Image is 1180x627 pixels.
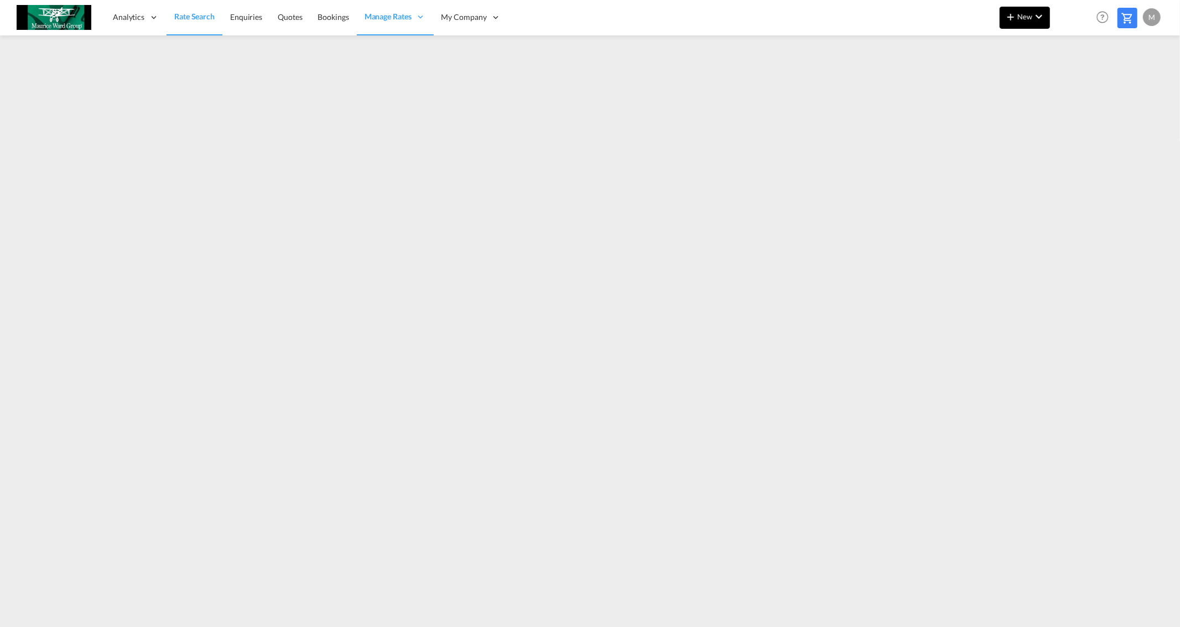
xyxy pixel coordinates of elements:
span: New [1004,12,1046,21]
img: c6e8db30f5a511eea3e1ab7543c40fcc.jpg [17,5,91,30]
span: Quotes [278,12,302,22]
div: Help [1093,8,1117,28]
span: Analytics [113,12,144,23]
span: Bookings [318,12,349,22]
button: icon-plus 400-fgNewicon-chevron-down [1000,7,1050,29]
div: M [1143,8,1161,26]
span: Rate Search [174,12,215,21]
md-icon: icon-chevron-down [1032,10,1046,23]
span: Help [1093,8,1112,27]
span: My Company [441,12,487,23]
span: Manage Rates [365,11,412,22]
span: Enquiries [230,12,262,22]
md-icon: icon-plus 400-fg [1004,10,1017,23]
